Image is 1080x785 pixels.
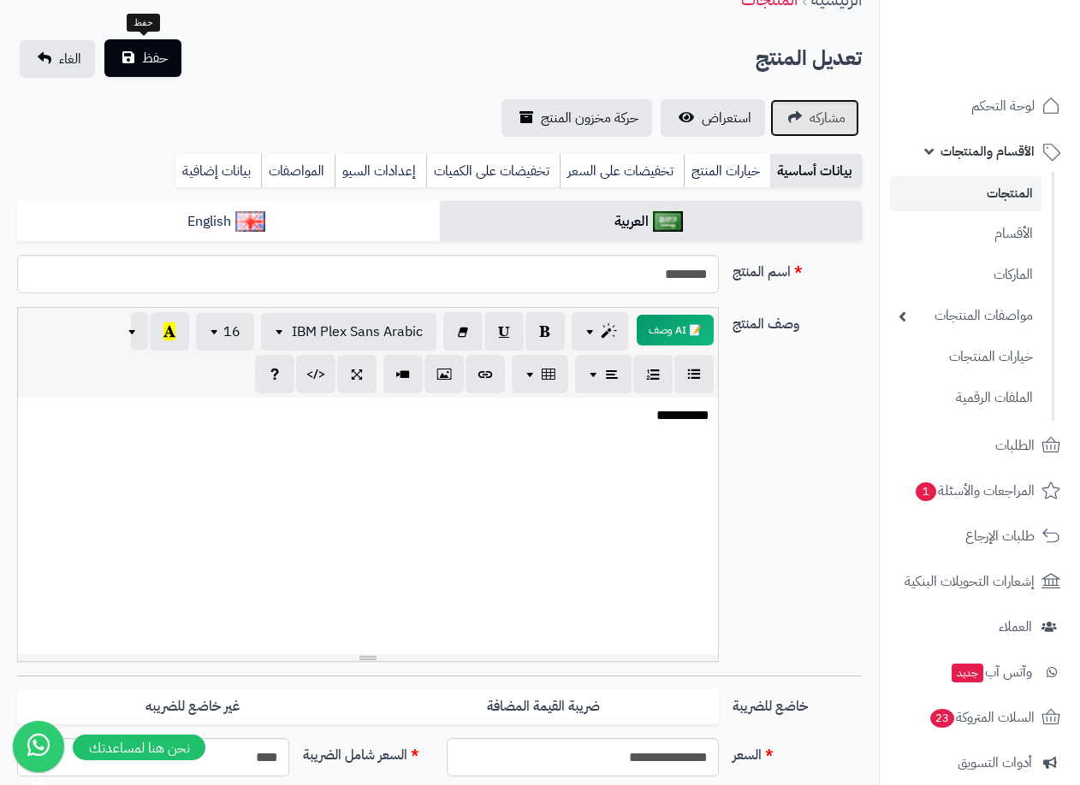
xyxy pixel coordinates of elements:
[726,255,869,282] label: اسم المنتج
[560,154,684,188] a: تخفيضات على السعر
[950,660,1032,684] span: وآتس آب
[541,108,638,128] span: حركة مخزون المنتج
[914,479,1035,503] span: المراجعات والأسئلة
[292,322,423,342] span: IBM Plex Sans Arabic
[890,606,1070,647] a: العملاء
[890,86,1070,127] a: لوحة التحكم
[17,689,368,724] label: غير خاضع للضريبه
[261,154,335,188] a: المواصفات
[890,561,1070,602] a: إشعارات التحويلات البنكية
[59,49,81,69] span: الغاء
[770,154,862,188] a: بيانات أساسية
[335,154,426,188] a: إعدادات السيو
[890,176,1041,211] a: المنتجات
[726,689,869,717] label: خاضع للضريبة
[929,705,1035,729] span: السلات المتروكة
[971,94,1035,118] span: لوحة التحكم
[770,99,859,137] a: مشاركه
[890,257,1041,293] a: الماركات
[810,108,846,128] span: مشاركه
[501,99,652,137] a: حركة مخزون المنتج
[368,689,719,724] label: ضريبة القيمة المضافة
[726,738,869,765] label: السعر
[17,201,440,243] a: English
[684,154,770,188] a: خيارات المنتج
[426,154,560,188] a: تخفيضات على الكميات
[20,40,95,78] a: الغاء
[890,652,1070,693] a: وآتس آبجديد
[958,751,1032,775] span: أدوات التسويق
[661,99,765,137] a: استعراض
[104,39,181,77] button: حفظ
[223,322,240,342] span: 16
[702,108,751,128] span: استعراض
[440,201,863,243] a: العربية
[175,154,261,188] a: بيانات إضافية
[890,470,1070,511] a: المراجعات والأسئلة1
[296,738,439,765] label: السعر شامل الضريبة
[890,215,1041,252] a: الأقسام
[916,482,936,501] span: 1
[941,139,1035,163] span: الأقسام والمنتجات
[196,313,254,351] button: 16
[965,524,1035,548] span: طلبات الإرجاع
[726,307,869,334] label: وصف المنتج
[637,315,714,345] button: 📝 AI وصف
[995,434,1035,457] span: الطلبات
[905,570,1035,593] span: إشعارات التحويلات البنكية
[890,380,1041,416] a: الملفات الرقمية
[261,313,436,351] button: IBM Plex Sans Arabic
[890,516,1070,557] a: طلبات الإرجاع
[890,339,1041,375] a: خيارات المنتجات
[142,48,168,68] span: حفظ
[756,41,862,76] h2: تعديل المنتج
[952,664,983,682] span: جديد
[890,742,1070,783] a: أدوات التسويق
[653,211,683,232] img: العربية
[930,709,954,728] span: 23
[127,14,160,32] div: حفظ
[999,615,1032,639] span: العملاء
[235,211,265,232] img: English
[890,425,1070,466] a: الطلبات
[890,697,1070,738] a: السلات المتروكة23
[890,298,1041,334] a: مواصفات المنتجات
